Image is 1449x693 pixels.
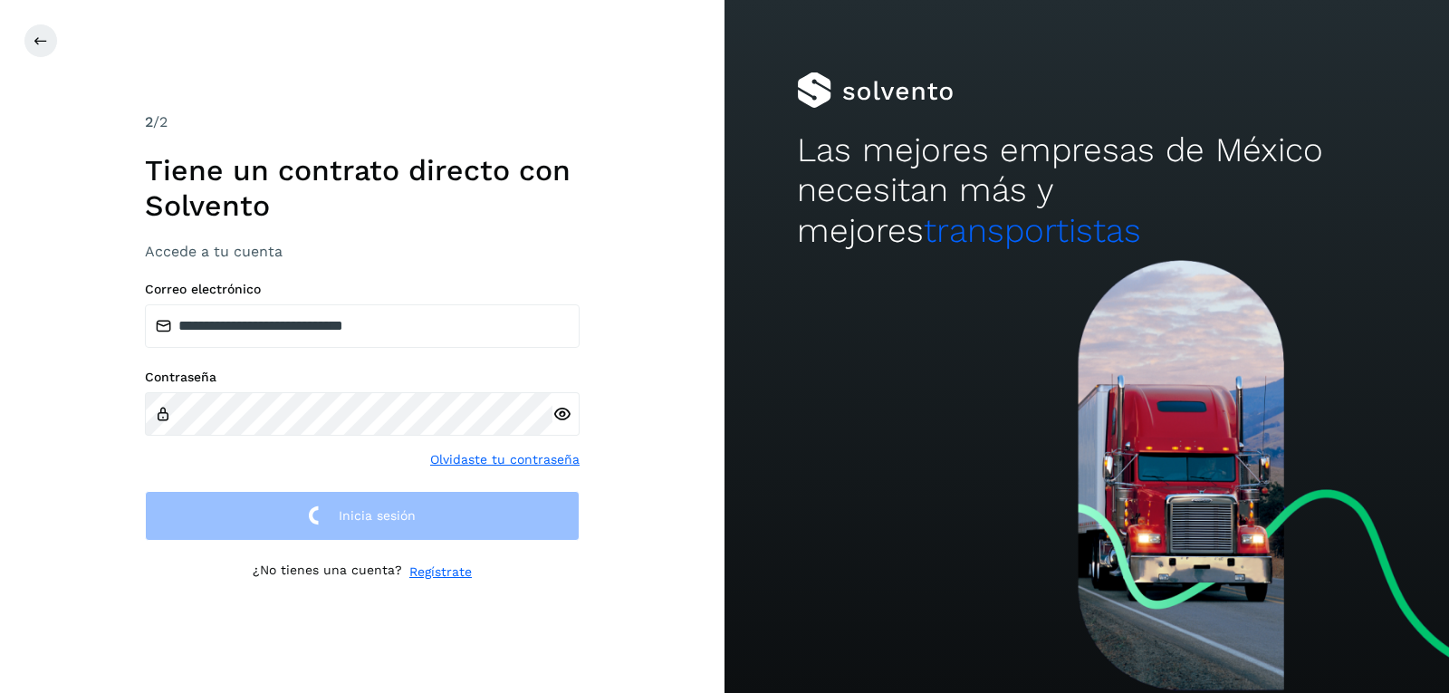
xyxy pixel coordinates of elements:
h2: Las mejores empresas de México necesitan más y mejores [797,130,1377,251]
a: Regístrate [409,563,472,582]
label: Contraseña [145,370,580,385]
a: Olvidaste tu contraseña [430,450,580,469]
label: Correo electrónico [145,282,580,297]
button: Inicia sesión [145,491,580,541]
span: transportistas [924,211,1141,250]
h3: Accede a tu cuenta [145,243,580,260]
span: 2 [145,113,153,130]
span: Inicia sesión [339,509,416,522]
div: /2 [145,111,580,133]
h1: Tiene un contrato directo con Solvento [145,153,580,223]
p: ¿No tienes una cuenta? [253,563,402,582]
